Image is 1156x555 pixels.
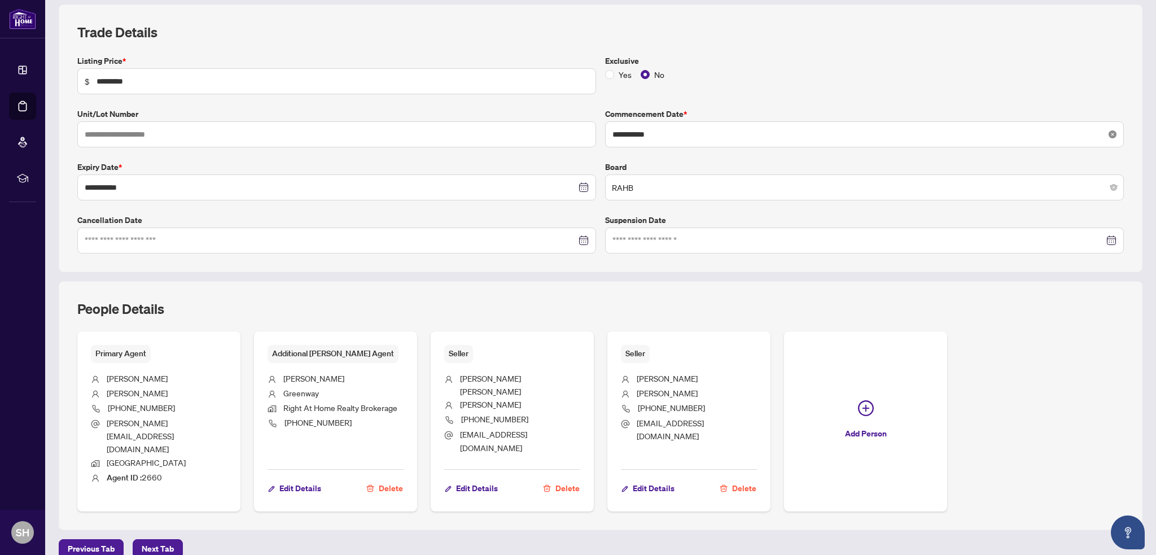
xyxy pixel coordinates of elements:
[784,331,947,512] button: Add Person
[85,75,90,88] span: $
[108,403,175,413] span: [PHONE_NUMBER]
[633,479,675,497] span: Edit Details
[107,472,162,482] span: 2660
[1109,130,1116,138] span: close-circle
[581,183,589,191] span: close-circle
[77,55,596,67] label: Listing Price
[637,418,704,441] span: [EMAIL_ADDRESS][DOMAIN_NAME]
[605,214,1124,226] label: Suspension Date
[621,479,675,498] button: Edit Details
[637,388,698,398] span: [PERSON_NAME]
[77,23,1124,41] h2: Trade Details
[107,418,174,455] span: [PERSON_NAME][EMAIL_ADDRESS][DOMAIN_NAME]
[77,161,596,173] label: Expiry Date
[279,479,321,497] span: Edit Details
[1111,515,1145,549] button: Open asap
[612,177,1117,198] span: RAHB
[845,425,887,443] span: Add Person
[77,300,164,318] h2: People Details
[1110,184,1117,191] span: close-circle
[77,108,596,120] label: Unit/Lot Number
[268,345,399,362] span: Additional [PERSON_NAME] Agent
[16,525,29,540] span: SH
[858,400,874,416] span: plus-circle
[605,55,1124,67] label: Exclusive
[444,345,473,362] span: Seller
[91,345,151,362] span: Primary Agent
[268,479,322,498] button: Edit Details
[605,108,1124,120] label: Commencement Date
[638,403,705,413] span: [PHONE_NUMBER]
[379,479,403,497] span: Delete
[283,403,397,413] span: Right At Home Realty Brokerage
[283,388,319,398] span: Greenway
[77,214,596,226] label: Cancellation Date
[621,345,650,362] span: Seller
[107,388,168,398] span: [PERSON_NAME]
[456,479,498,497] span: Edit Details
[732,479,756,497] span: Delete
[542,479,580,498] button: Delete
[460,399,521,409] span: [PERSON_NAME]
[614,68,636,81] span: Yes
[555,479,580,497] span: Delete
[444,479,498,498] button: Edit Details
[460,429,527,452] span: [EMAIL_ADDRESS][DOMAIN_NAME]
[650,68,669,81] span: No
[461,414,528,424] span: [PHONE_NUMBER]
[366,479,404,498] button: Delete
[605,161,1124,173] label: Board
[107,473,142,483] b: Agent ID :
[284,417,352,427] span: [PHONE_NUMBER]
[107,373,168,383] span: [PERSON_NAME]
[460,373,521,396] span: [PERSON_NAME] [PERSON_NAME]
[637,373,698,383] span: [PERSON_NAME]
[9,8,36,29] img: logo
[283,373,344,383] span: [PERSON_NAME]
[719,479,757,498] button: Delete
[107,457,186,467] span: [GEOGRAPHIC_DATA]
